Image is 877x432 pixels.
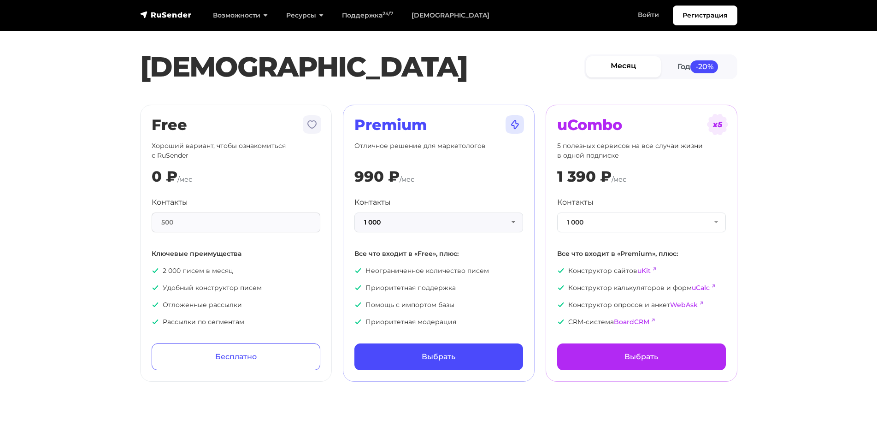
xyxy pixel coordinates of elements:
h2: uCombo [557,116,726,134]
a: Регистрация [673,6,737,25]
p: Приоритетная поддержка [354,283,523,293]
label: Контакты [152,197,188,208]
p: Рассылки по сегментам [152,317,320,327]
img: tarif-premium.svg [504,113,526,136]
p: Удобный конструктор писем [152,283,320,293]
h2: Free [152,116,320,134]
p: 2 000 писем в месяц [152,266,320,276]
span: /мес [177,175,192,183]
a: Выбрать [557,343,726,370]
label: Контакты [354,197,391,208]
img: icon-ok.svg [152,284,159,291]
button: 1 000 [354,213,523,232]
img: icon-ok.svg [557,267,565,274]
img: RuSender [140,10,192,19]
p: Отложенные рассылки [152,300,320,310]
span: /мес [400,175,414,183]
div: 1 390 ₽ [557,168,612,185]
a: Месяц [586,56,661,77]
a: [DEMOGRAPHIC_DATA] [402,6,499,25]
a: uKit [637,266,651,275]
a: Поддержка24/7 [333,6,402,25]
img: icon-ok.svg [354,284,362,291]
span: /мес [612,175,626,183]
p: Помощь с импортом базы [354,300,523,310]
p: Конструктор опросов и анкет [557,300,726,310]
p: 5 полезных сервисов на все случаи жизни в одной подписке [557,141,726,160]
a: Выбрать [354,343,523,370]
h2: Premium [354,116,523,134]
img: icon-ok.svg [557,301,565,308]
img: icon-ok.svg [354,318,362,325]
p: Все что входит в «Premium», плюс: [557,249,726,259]
a: Год [661,56,736,77]
a: Возможности [204,6,277,25]
a: Ресурсы [277,6,333,25]
img: icon-ok.svg [152,301,159,308]
p: Хороший вариант, чтобы ознакомиться с RuSender [152,141,320,160]
img: icon-ok.svg [152,318,159,325]
sup: 24/7 [383,11,393,17]
p: Все что входит в «Free», плюс: [354,249,523,259]
p: Конструктор калькуляторов и форм [557,283,726,293]
a: BoardCRM [614,318,649,326]
p: Ключевые преимущества [152,249,320,259]
div: 990 ₽ [354,168,400,185]
div: 0 ₽ [152,168,177,185]
p: Конструктор сайтов [557,266,726,276]
img: icon-ok.svg [557,318,565,325]
p: Приоритетная модерация [354,317,523,327]
a: WebAsk [670,301,698,309]
h1: [DEMOGRAPHIC_DATA] [140,50,584,83]
a: Войти [629,6,668,24]
img: icon-ok.svg [354,267,362,274]
img: icon-ok.svg [557,284,565,291]
a: Бесплатно [152,343,320,370]
img: icon-ok.svg [152,267,159,274]
p: CRM-система [557,317,726,327]
p: Отличное решение для маркетологов [354,141,523,160]
a: uCalc [692,284,710,292]
img: tarif-free.svg [301,113,323,136]
span: -20% [690,60,718,73]
img: tarif-ucombo.svg [706,113,729,136]
label: Контакты [557,197,594,208]
img: icon-ok.svg [354,301,362,308]
p: Неограниченное количество писем [354,266,523,276]
button: 1 000 [557,213,726,232]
